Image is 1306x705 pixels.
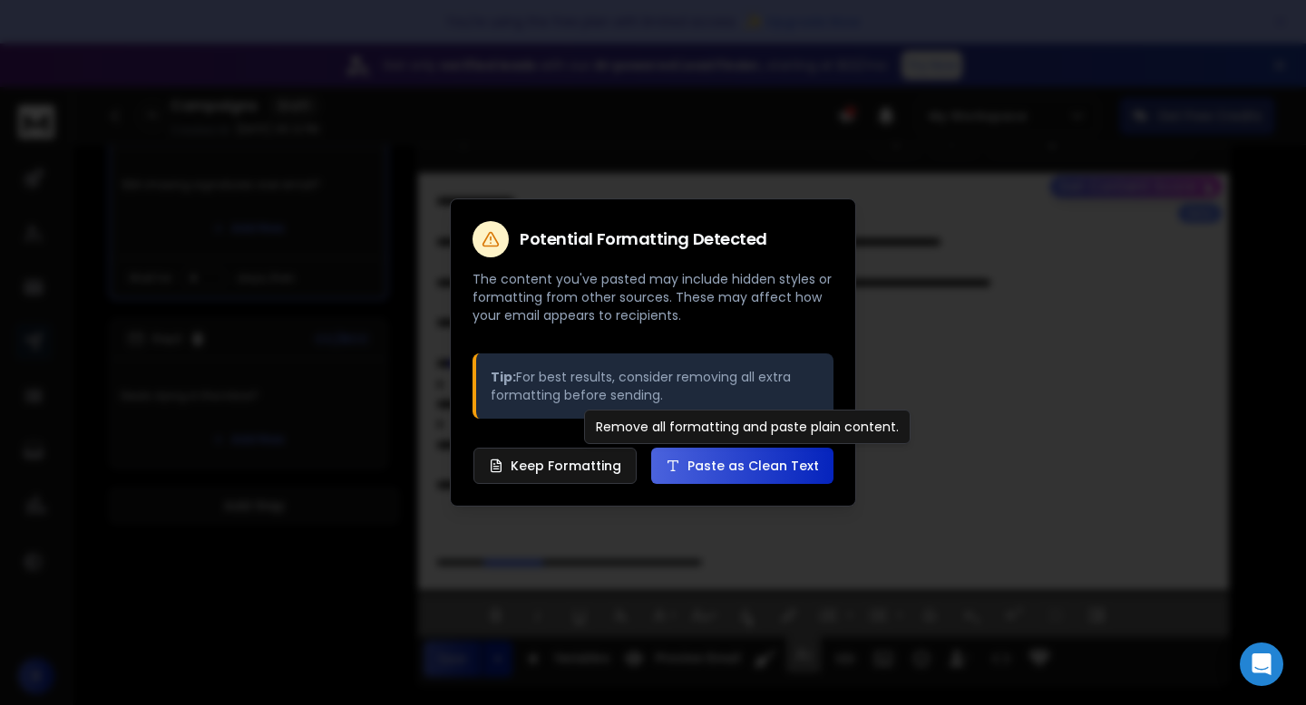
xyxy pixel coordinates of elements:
[491,368,819,404] p: For best results, consider removing all extra formatting before sending.
[651,448,833,484] button: Paste as Clean Text
[1240,642,1283,686] div: Open Intercom Messenger
[584,410,911,444] div: Remove all formatting and paste plain content.
[473,270,833,324] p: The content you've pasted may include hidden styles or formatting from other sources. These may a...
[520,231,767,247] h2: Potential Formatting Detected
[473,448,637,484] button: Keep Formatting
[491,368,516,386] strong: Tip:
